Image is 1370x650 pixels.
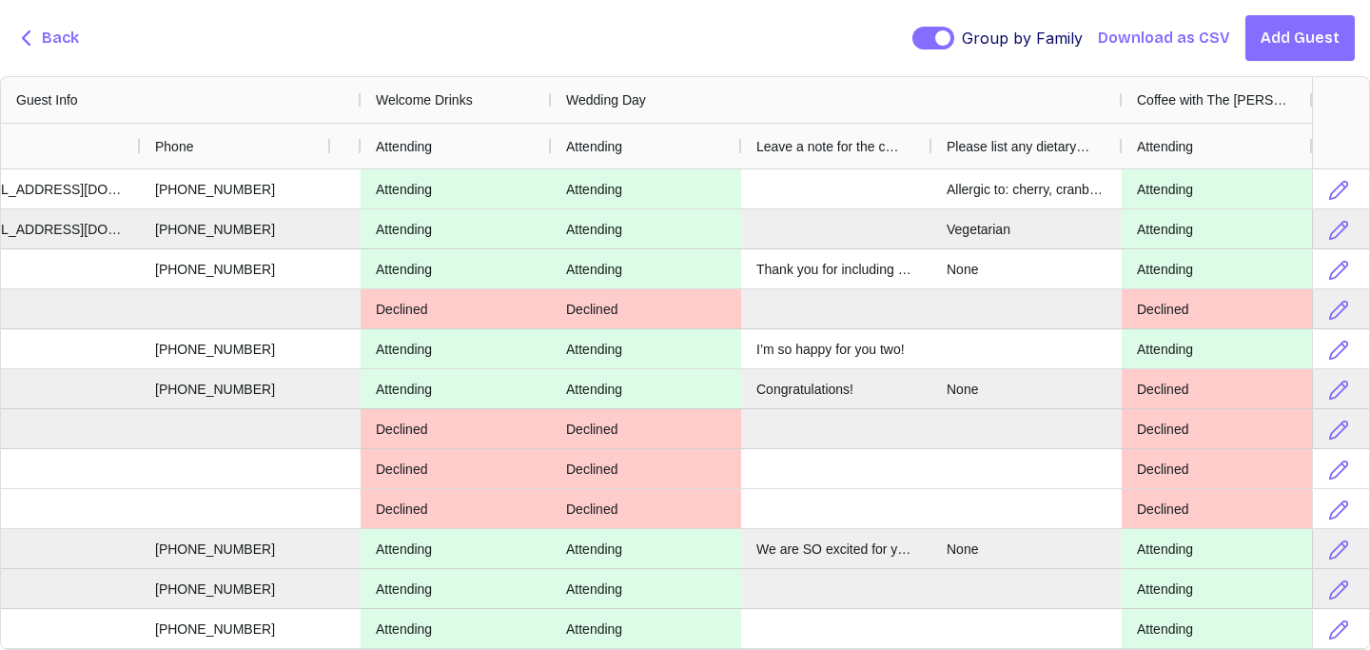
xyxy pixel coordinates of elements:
[551,209,741,248] div: Attending
[361,209,551,248] div: Attending
[551,609,741,648] div: Attending
[551,169,741,208] div: Attending
[566,139,622,154] span: Attending
[1122,449,1312,488] div: Declined
[962,27,1083,49] span: Group by Family
[551,529,741,568] div: Attending
[1122,409,1312,448] div: Declined
[1122,329,1312,368] div: Attending
[140,329,330,368] div: [PHONE_NUMBER]
[551,569,741,608] div: Attending
[1098,27,1230,49] button: Download as CSV
[756,139,901,154] span: Leave a note for the couple 🥰
[140,369,330,408] div: [PHONE_NUMBER]
[15,27,79,50] button: Back
[741,329,931,368] div: I’m so happy for you two!
[140,169,330,208] div: [PHONE_NUMBER]
[1122,209,1312,248] div: Attending
[140,569,330,608] div: [PHONE_NUMBER]
[1122,169,1312,208] div: Attending
[1245,15,1355,61] button: Add Guest
[361,369,551,408] div: Attending
[551,449,741,488] div: Declined
[551,289,741,328] div: Declined
[551,369,741,408] div: Attending
[361,329,551,368] div: Attending
[1122,369,1312,408] div: Declined
[931,529,1122,568] div: None
[361,609,551,648] div: Attending
[931,209,1122,248] div: Vegetarian
[551,249,741,288] div: Attending
[140,609,330,648] div: [PHONE_NUMBER]
[1122,489,1312,528] div: Declined
[741,529,931,568] div: We are SO excited for you guys! Can’t wait to celebrate 🎊
[1137,92,1297,108] span: Coffee with The [PERSON_NAME]
[931,169,1122,208] div: Allergic to: cherry, cranberry, hibiscus, pomegranate. Mildly lactose intolerant
[1261,27,1340,49] span: Add Guest
[42,27,79,49] span: Back
[551,489,741,528] div: Declined
[741,249,931,288] div: Thank you for including me on your wedding day festivities; I’m looking so forward to celebrating...
[140,209,330,248] div: [PHONE_NUMBER]
[376,92,473,108] span: Welcome Drinks
[155,139,193,154] span: Phone
[1122,249,1312,288] div: Attending
[361,289,551,328] div: Declined
[361,489,551,528] div: Declined
[1122,569,1312,608] div: Attending
[361,449,551,488] div: Declined
[947,139,1091,154] span: Please list any dietary restrictions or allergies below :)
[1122,289,1312,328] div: Declined
[1137,139,1193,154] span: Attending
[140,529,330,568] div: [PHONE_NUMBER]
[376,139,432,154] span: Attending
[1122,609,1312,648] div: Attending
[361,169,551,208] div: Attending
[1122,529,1312,568] div: Attending
[741,369,931,408] div: Congratulations!
[931,369,1122,408] div: None
[551,409,741,448] div: Declined
[551,329,741,368] div: Attending
[140,249,330,288] div: [PHONE_NUMBER]
[931,249,1122,288] div: None
[361,409,551,448] div: Declined
[361,529,551,568] div: Attending
[16,92,78,108] span: Guest Info
[361,569,551,608] div: Attending
[361,249,551,288] div: Attending
[566,92,646,108] span: Wedding Day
